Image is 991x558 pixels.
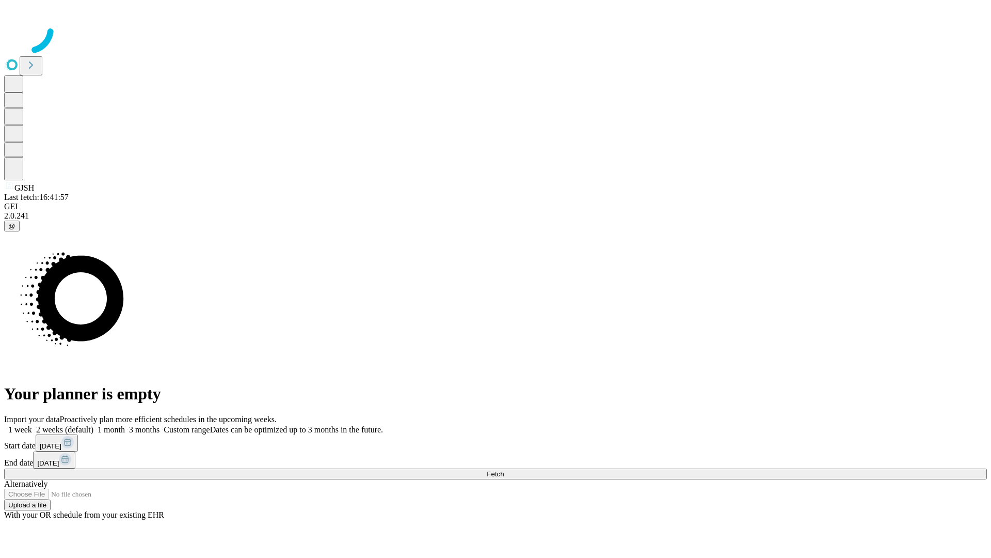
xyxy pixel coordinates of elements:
[14,183,34,192] span: GJSH
[36,435,78,452] button: [DATE]
[164,425,210,434] span: Custom range
[4,452,987,469] div: End date
[8,425,32,434] span: 1 week
[4,384,987,404] h1: Your planner is empty
[36,425,93,434] span: 2 weeks (default)
[37,459,59,467] span: [DATE]
[4,510,164,519] span: With your OR schedule from your existing EHR
[129,425,159,434] span: 3 months
[4,469,987,479] button: Fetch
[4,211,987,221] div: 2.0.241
[4,415,60,424] span: Import your data
[60,415,277,424] span: Proactively plan more efficient schedules in the upcoming weeks.
[4,435,987,452] div: Start date
[4,479,47,488] span: Alternatively
[98,425,125,434] span: 1 month
[4,500,51,510] button: Upload a file
[40,442,61,450] span: [DATE]
[4,221,20,231] button: @
[33,452,75,469] button: [DATE]
[210,425,383,434] span: Dates can be optimized up to 3 months in the future.
[4,193,69,202] span: Last fetch: 16:41:57
[487,470,504,478] span: Fetch
[8,222,15,230] span: @
[4,202,987,211] div: GEI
